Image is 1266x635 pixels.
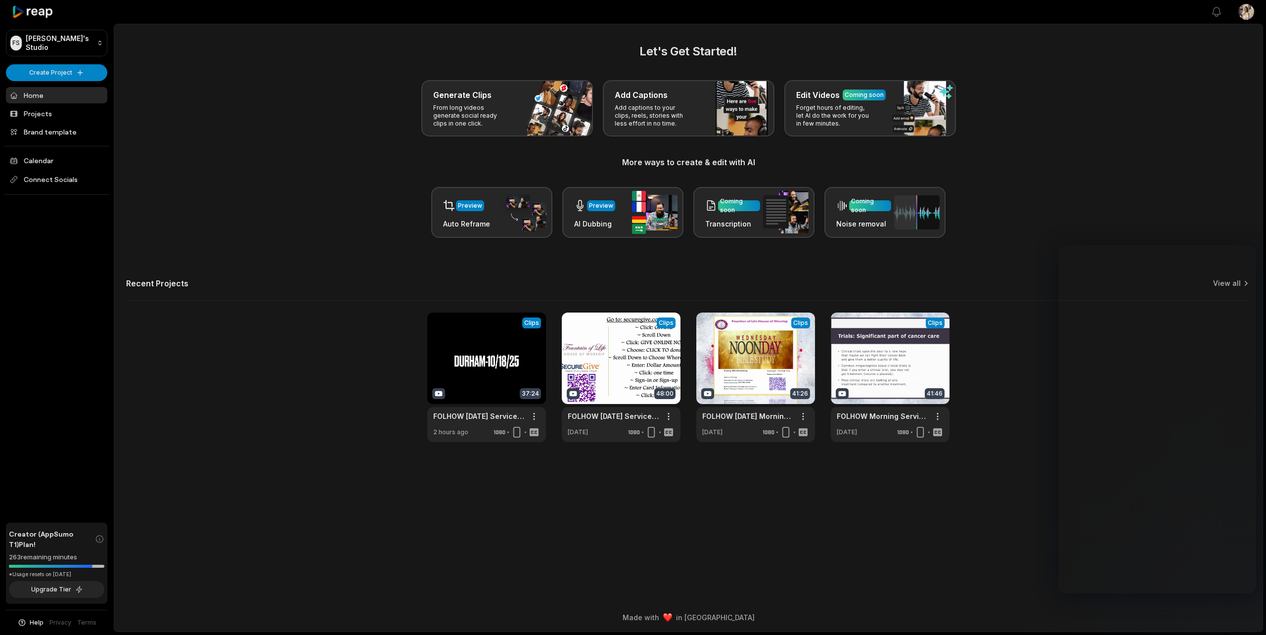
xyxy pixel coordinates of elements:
div: Coming soon [845,91,884,99]
h2: Let's Get Started! [126,43,1251,60]
h3: Generate Clips [433,89,492,101]
img: noise_removal.png [894,195,940,229]
button: Upgrade Tier [9,581,104,598]
h3: Noise removal [836,219,891,229]
img: ai_dubbing.png [632,191,678,234]
button: Help [17,618,44,627]
h3: Transcription [705,219,760,229]
a: Terms [77,618,96,627]
a: FOLHOW [DATE] Service "Open Your Eyes" 2 Kings 6:8-17 | [DATE] [568,411,659,421]
p: [PERSON_NAME]'s Studio [26,34,93,52]
img: heart emoji [663,613,672,622]
div: 263 remaining minutes [9,552,104,562]
div: Preview [589,201,613,210]
span: Creator (AppSumo T1) Plan! [9,529,95,549]
h2: Recent Projects [126,278,188,288]
div: Made with in [GEOGRAPHIC_DATA] [123,612,1254,623]
a: FOLHOW [DATE] Service "I Want To See Better" Mark 10:46-52 | [PERSON_NAME] [PERSON_NAME] [DATE] [433,411,524,421]
span: Connect Socials [6,171,107,188]
h3: Edit Videos [796,89,840,101]
span: Help [30,618,44,627]
div: FS [10,36,22,50]
div: *Usage resets on [DATE] [9,571,104,578]
a: FOLHOW Morning Service "Get In Line For Your Money Miracle" [PERSON_NAME] 17:24-27 | [DATE] [837,411,928,421]
a: Calendar [6,152,107,169]
a: Privacy [49,618,71,627]
a: Projects [6,105,107,122]
a: Home [6,87,107,103]
p: Forget hours of editing, let AI do the work for you in few minutes. [796,104,873,128]
h3: AI Dubbing [574,219,615,229]
h3: Add Captions [615,89,668,101]
div: Coming soon [851,197,889,215]
img: auto_reframe.png [501,193,546,232]
div: Preview [458,201,482,210]
h3: Auto Reframe [443,219,490,229]
div: Coming soon [720,197,758,215]
iframe: Intercom live chat [1058,245,1256,593]
img: transcription.png [763,191,809,233]
a: FOLHOW [DATE] Morning Service [DATE] [702,411,793,421]
a: Brand template [6,124,107,140]
p: From long videos generate social ready clips in one click. [433,104,510,128]
button: Create Project [6,64,107,81]
p: Add captions to your clips, reels, stories with less effort in no time. [615,104,691,128]
h3: More ways to create & edit with AI [126,156,1251,168]
iframe: Intercom live chat [1232,601,1256,625]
